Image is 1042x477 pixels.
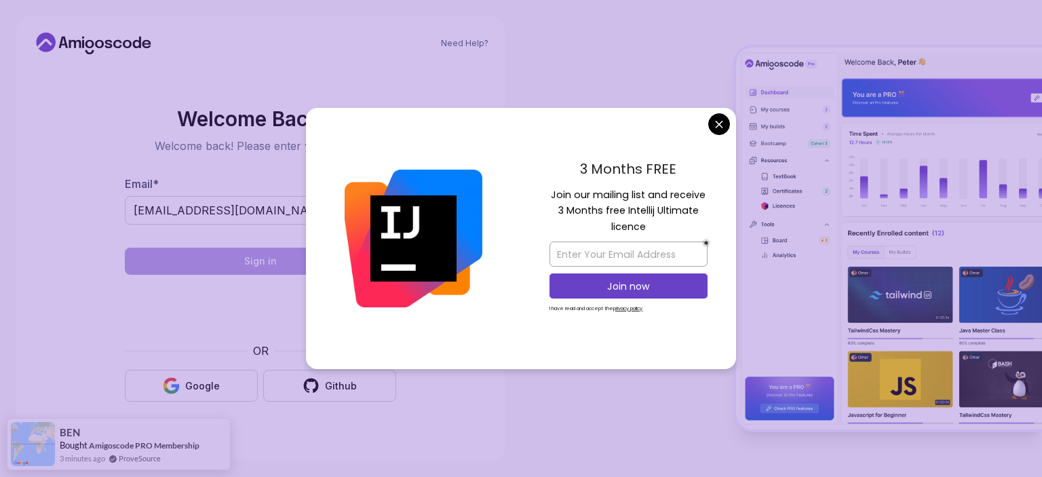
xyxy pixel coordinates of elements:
button: Github [263,370,396,402]
a: ProveSource [119,453,161,464]
input: Enter your email [125,196,396,225]
img: Amigoscode Dashboard [736,47,1042,429]
span: Bought [60,440,88,451]
span: BEN [60,427,80,438]
span: 3 minutes ago [60,453,105,464]
button: Sign in [125,248,396,275]
a: Home link [33,33,155,54]
div: Github [325,379,357,393]
a: Amigoscode PRO Membership [89,440,199,451]
button: Google [125,370,258,402]
p: Welcome back! Please enter your details. [125,138,396,154]
h2: Welcome Back [125,108,396,130]
a: Need Help? [441,38,488,49]
iframe: Widget containing checkbox for hCaptcha security challenge [158,283,363,335]
div: Sign in [244,254,277,268]
img: provesource social proof notification image [11,422,55,466]
div: Google [185,379,220,393]
label: Email * [125,177,159,191]
p: OR [253,343,269,359]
